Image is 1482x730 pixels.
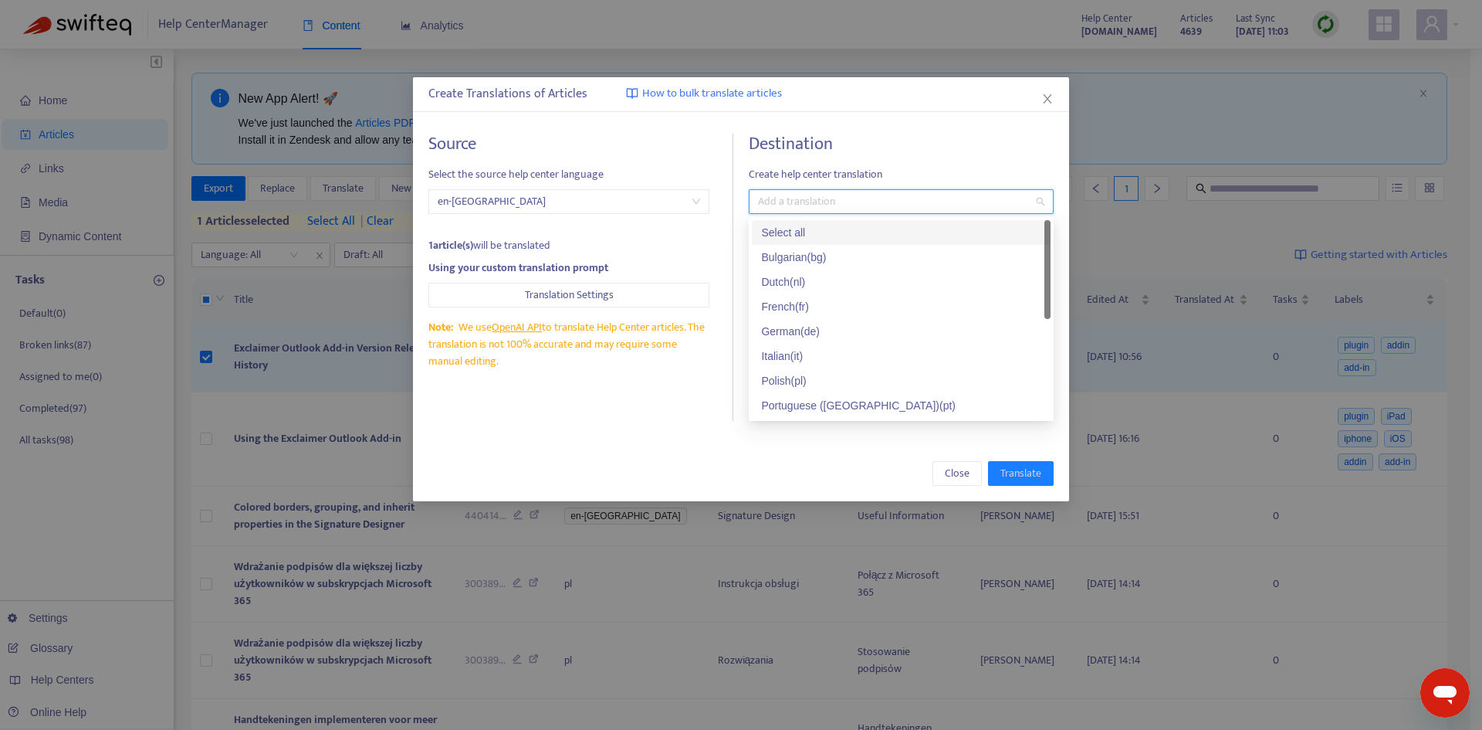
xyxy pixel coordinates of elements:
[761,348,1041,365] div: Italian ( it )
[626,87,638,100] img: image-link
[761,397,1041,414] div: Portuguese ([GEOGRAPHIC_DATA]) ( pt )
[761,298,1041,315] div: French ( fr )
[428,260,710,277] div: Using your custom translation prompt
[761,224,1041,241] div: Select all
[988,461,1054,486] button: Translate
[749,134,1054,154] h4: Destination
[749,166,1054,183] span: Create help center translation
[1039,90,1056,107] button: Close
[932,461,982,486] button: Close
[428,85,1054,104] div: Create Translations of Articles
[761,372,1041,389] div: Polish ( pl )
[492,318,542,336] a: OpenAI API
[761,249,1041,266] div: Bulgarian ( bg )
[761,273,1041,290] div: Dutch ( nl )
[428,319,710,370] div: We use to translate Help Center articles. The translation is not 100% accurate and may require so...
[945,465,969,482] span: Close
[428,134,710,154] h4: Source
[428,283,710,307] button: Translation Settings
[1041,93,1054,105] span: close
[428,237,710,254] div: will be translated
[438,190,701,213] span: en-gb
[428,236,473,254] strong: 1 article(s)
[428,166,710,183] span: Select the source help center language
[761,323,1041,340] div: German ( de )
[752,220,1051,245] div: Select all
[1420,668,1470,718] iframe: Button to launch messaging window
[525,287,614,304] span: Translation Settings
[642,85,782,103] span: How to bulk translate articles
[428,318,453,336] span: Note:
[626,85,782,103] a: How to bulk translate articles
